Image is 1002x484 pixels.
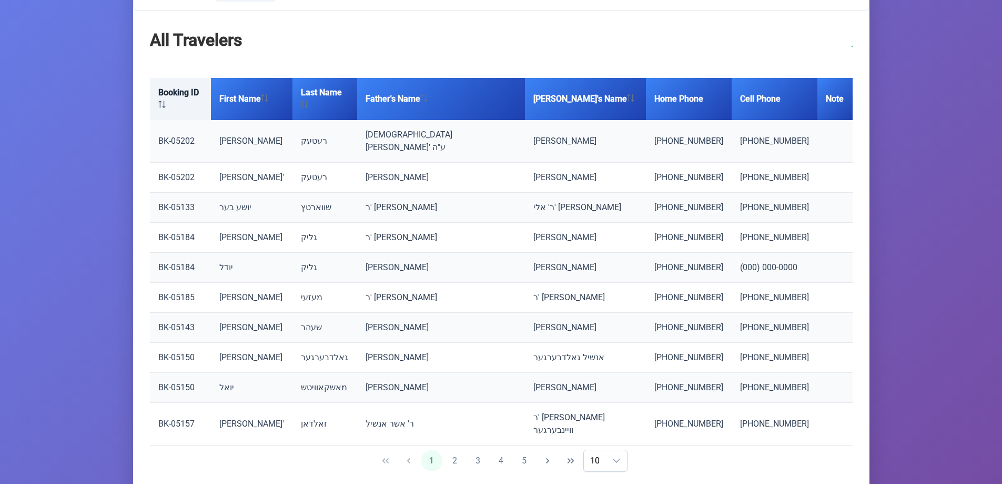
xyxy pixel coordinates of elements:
td: [PERSON_NAME] [525,253,646,283]
td: [PERSON_NAME] [357,253,524,283]
td: ר' אשר אנשיל [357,403,524,446]
td: [PHONE_NUMBER] [732,283,817,313]
td: [PHONE_NUMBER] [646,193,732,223]
td: [DEMOGRAPHIC_DATA][PERSON_NAME]' ע"ה [357,120,524,163]
td: [PHONE_NUMBER] [732,313,817,343]
th: Booking ID [150,78,211,120]
th: [PERSON_NAME]'s Name [525,78,646,120]
td: רעטעק [292,163,358,193]
button: 4 [491,450,512,471]
button: 2 [444,450,465,471]
td: שווארטץ [292,193,358,223]
td: [PERSON_NAME]' [211,163,292,193]
td: [PERSON_NAME] [525,313,646,343]
td: ר' [PERSON_NAME] וויינבערגער [525,403,646,446]
a: BK-05184 [158,262,195,272]
th: Cell Phone [732,78,817,120]
td: [PHONE_NUMBER] [646,253,732,283]
td: גליק [292,223,358,253]
td: [PERSON_NAME] [525,223,646,253]
td: [PHONE_NUMBER] [646,283,732,313]
td: [PHONE_NUMBER] [646,403,732,446]
td: [PHONE_NUMBER] [646,223,732,253]
a: BK-05157 [158,419,195,429]
td: [PHONE_NUMBER] [732,373,817,403]
a: BK-05150 [158,352,195,362]
a: BK-05185 [158,292,195,302]
td: יואל [211,373,292,403]
td: [PERSON_NAME] [525,373,646,403]
a: BK-05143 [158,322,195,332]
td: זאלדאן [292,403,358,446]
td: גאלדבערגער [292,343,358,373]
th: Home Phone [646,78,732,120]
td: יודל [211,253,292,283]
td: [PHONE_NUMBER] [732,403,817,446]
td: (000) 000-0000 [732,253,817,283]
td: ר' אלי' [PERSON_NAME] [525,193,646,223]
td: [PHONE_NUMBER] [646,313,732,343]
td: [PERSON_NAME] [211,120,292,163]
button: 5 [514,450,535,471]
td: [PERSON_NAME] [357,373,524,403]
td: ר' [PERSON_NAME] [357,283,524,313]
td: [PERSON_NAME] [211,313,292,343]
td: [PERSON_NAME] [525,163,646,193]
button: 3 [468,450,489,471]
a: BK-05133 [158,202,195,212]
th: First Name [211,78,292,120]
td: מעזעי [292,283,358,313]
td: [PHONE_NUMBER] [646,120,732,163]
a: BK-05184 [158,232,195,242]
td: יושע בער [211,193,292,223]
button: Next Page [537,450,558,471]
h2: All Travelers [150,27,242,53]
td: גליק [292,253,358,283]
td: [PERSON_NAME] [211,343,292,373]
td: [PHONE_NUMBER] [646,163,732,193]
span: Rows per page [584,450,606,471]
td: [PERSON_NAME] [357,343,524,373]
td: [PHONE_NUMBER] [732,193,817,223]
div: dropdown trigger [606,450,627,471]
td: [PERSON_NAME] [357,313,524,343]
td: [PERSON_NAME] [357,163,524,193]
td: [PHONE_NUMBER] [646,343,732,373]
td: [PHONE_NUMBER] [646,373,732,403]
td: [PHONE_NUMBER] [732,223,817,253]
td: [PERSON_NAME]' [211,403,292,446]
td: [PHONE_NUMBER] [732,120,817,163]
td: ר' [PERSON_NAME] [357,223,524,253]
td: מאשקאוויטש [292,373,358,403]
th: Note [817,78,852,120]
td: [PERSON_NAME] [525,120,646,163]
td: [PHONE_NUMBER] [732,343,817,373]
td: [PERSON_NAME] [211,223,292,253]
td: [PHONE_NUMBER] [732,163,817,193]
td: אנשיל גאלדבערגער [525,343,646,373]
td: [PERSON_NAME] [211,283,292,313]
th: Last Name [292,78,358,120]
td: שעהר [292,313,358,343]
td: ר' [PERSON_NAME] [525,283,646,313]
button: 1 [421,450,442,471]
td: רעטעק [292,120,358,163]
td: ר' [PERSON_NAME] [357,193,524,223]
a: BK-05202 [158,136,195,146]
th: Father's Name [357,78,524,120]
a: BK-05202 [158,172,195,182]
a: BK-05150 [158,382,195,392]
button: Last Page [560,450,581,471]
